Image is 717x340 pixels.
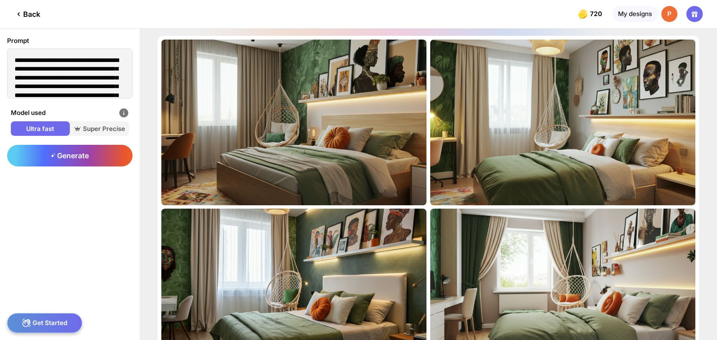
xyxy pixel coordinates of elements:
[7,313,82,333] div: Get Started
[70,124,129,133] span: Super Precise
[661,6,677,22] div: P
[11,124,70,133] span: Ultra fast
[14,10,40,19] div: Back
[51,151,89,160] span: Generate
[590,10,603,18] span: 720
[612,6,658,22] div: My designs
[11,107,129,118] div: Model used
[7,36,133,46] div: Prompt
